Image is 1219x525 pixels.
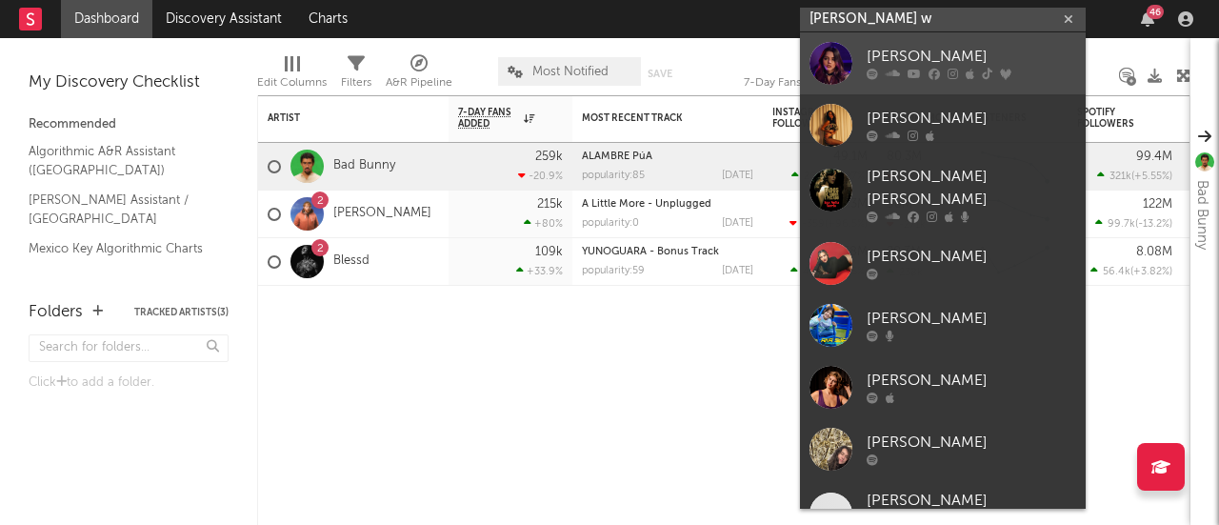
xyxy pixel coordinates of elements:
a: [PERSON_NAME] [800,94,1086,156]
a: YUNOGUARA - Bonus Track [582,247,719,257]
div: Most Recent Track [582,112,725,124]
a: [PERSON_NAME] [800,418,1086,480]
div: 215k [537,198,563,211]
div: 109k [535,246,563,258]
a: Bad Bunny [333,158,395,174]
div: [DATE] [722,266,753,276]
a: [PERSON_NAME] [800,356,1086,418]
div: Bad Bunny [1190,180,1213,250]
button: 46 [1141,11,1154,27]
div: [DATE] [722,171,753,181]
div: +33.9 % [516,265,563,277]
div: Artist [268,112,410,124]
input: Search for folders... [29,334,229,362]
div: popularity: 59 [582,266,645,276]
a: [PERSON_NAME] Assistant / [GEOGRAPHIC_DATA] [29,190,210,229]
input: Search for artists [800,8,1086,31]
a: [PERSON_NAME] [800,294,1086,356]
span: Most Notified [532,66,609,78]
div: 7-Day Fans Added (7-Day Fans Added) [744,48,887,103]
a: [PERSON_NAME] [800,232,1086,294]
div: Filters [341,48,371,103]
div: Folders [29,301,83,324]
div: 259k [535,151,563,163]
div: 46 [1147,5,1164,19]
div: ( ) [791,170,868,182]
span: +5.55 % [1134,172,1169,182]
span: -13.2 % [1138,219,1169,230]
div: popularity: 0 [582,218,639,229]
button: Tracked Artists(3) [134,308,229,317]
a: [PERSON_NAME] [800,32,1086,94]
div: [PERSON_NAME] [867,432,1076,454]
a: Algorithmic A&R Assistant ([GEOGRAPHIC_DATA]) [29,141,210,180]
div: [PERSON_NAME] [867,108,1076,131]
a: A Little More - Unplugged [582,199,711,210]
div: YUNOGUARA - Bonus Track [582,247,753,257]
div: ( ) [1090,265,1172,277]
div: Recommended [29,113,229,136]
a: Mexico Key Algorithmic Charts [29,238,210,259]
span: 99.7k [1108,219,1135,230]
span: 321k [1109,172,1131,182]
div: A Little More - Unplugged [582,199,753,210]
div: 7-Day Fans Added (7-Day Fans Added) [744,71,887,94]
div: [PERSON_NAME] [867,370,1076,393]
div: -20.9 % [518,170,563,182]
span: 56.4k [1103,267,1130,277]
div: ( ) [1097,170,1172,182]
div: +80 % [524,217,563,230]
div: A&R Pipeline [386,48,452,103]
a: Blessd [333,253,370,270]
a: ALAMBRE PúA [582,151,652,162]
span: 7-Day Fans Added [458,107,519,130]
div: Click to add a folder. [29,372,229,394]
div: Spotify Followers [1077,107,1144,130]
div: [DATE] [722,218,753,229]
div: popularity: 85 [582,171,645,181]
div: [PERSON_NAME] [867,246,1076,269]
div: ( ) [1095,217,1172,230]
div: [PERSON_NAME] [867,308,1076,331]
div: Instagram Followers [772,107,839,130]
div: Edit Columns [257,48,327,103]
div: A&R Pipeline [386,71,452,94]
div: [PERSON_NAME] [PERSON_NAME] [867,166,1076,212]
a: [PERSON_NAME] [PERSON_NAME] [800,156,1086,232]
div: 122M [1143,198,1172,211]
div: ( ) [790,265,868,277]
button: Save [648,69,672,79]
div: Edit Columns [257,71,327,94]
div: ( ) [789,217,868,230]
div: ALAMBRE PúA [582,151,753,162]
a: [PERSON_NAME] [333,206,431,222]
div: [PERSON_NAME] [867,46,1076,69]
div: 99.4M [1136,151,1172,163]
div: My Discovery Checklist [29,71,229,94]
div: Filters [341,71,371,94]
div: 8.08M [1136,246,1172,258]
span: +3.82 % [1133,267,1169,277]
